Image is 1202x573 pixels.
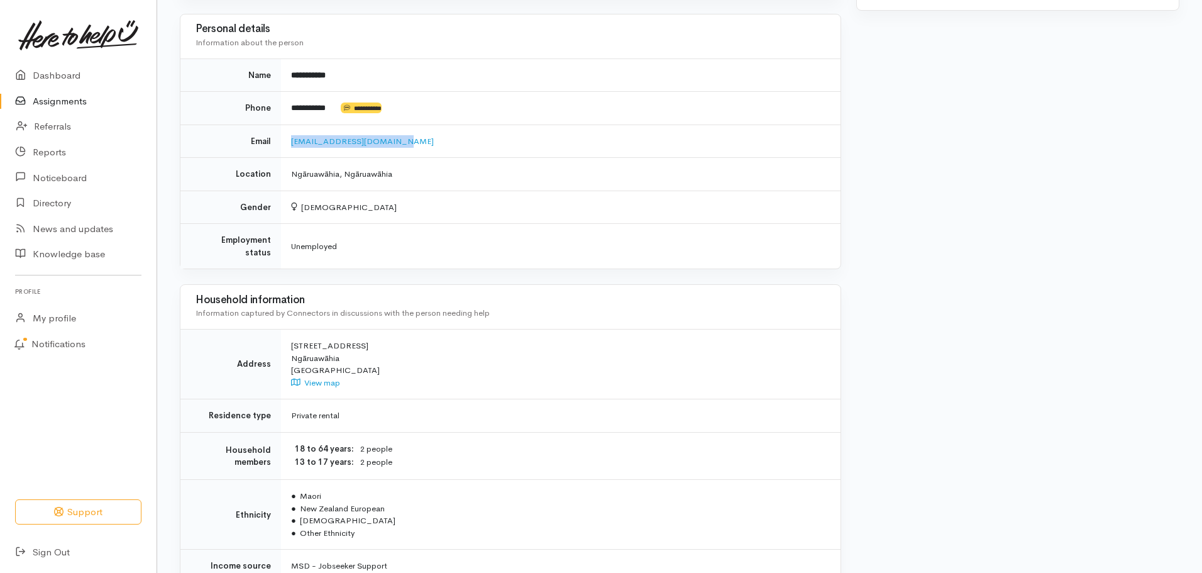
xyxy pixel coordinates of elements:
dt: 13 to 17 years [291,456,354,469]
span: Information about the person [196,37,304,48]
span: ● [291,528,296,538]
td: Ngāruawāhia, Ngāruawāhia [281,158,841,191]
td: Household members [180,432,281,480]
div: [STREET_ADDRESS] Ngāruawāhia [GEOGRAPHIC_DATA] [291,340,825,389]
td: Location [180,158,281,191]
a: [EMAIL_ADDRESS][DOMAIN_NAME] [291,136,434,147]
td: Gender [180,191,281,224]
a: View map [291,377,340,388]
dd: 2 people [360,456,825,469]
dt: 18 to 64 years [291,443,354,455]
td: Email [180,125,281,158]
span: Information captured by Connectors in discussions with the person needing help [196,308,490,318]
td: Address [180,330,281,399]
td: Ethnicity [180,480,281,550]
td: Residence type [180,399,281,433]
h6: Profile [15,283,141,300]
td: Unemployed [281,224,841,269]
span: [DEMOGRAPHIC_DATA] [291,202,397,213]
span: ● [291,515,296,526]
button: Support [15,499,141,525]
span: ● [291,491,296,501]
td: Name [180,58,281,92]
h3: Household information [196,294,825,306]
span: Maori New Zealand European [DEMOGRAPHIC_DATA] Other Ethnicity [291,491,395,538]
td: Private rental [281,399,841,433]
td: Phone [180,92,281,125]
dd: 2 people [360,443,825,456]
span: ● [291,503,296,514]
h3: Personal details [196,23,825,35]
td: Employment status [180,224,281,269]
